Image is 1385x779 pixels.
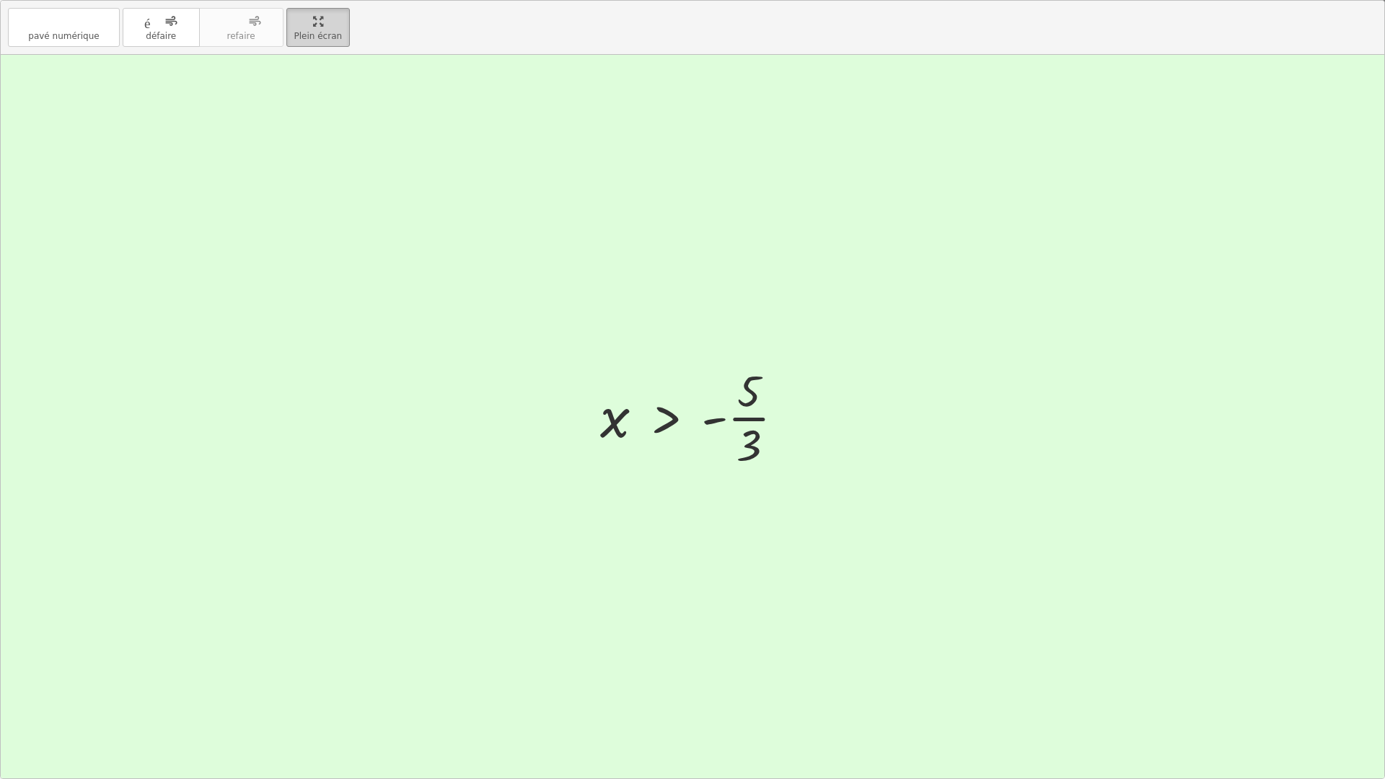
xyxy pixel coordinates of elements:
i: clavier [16,13,112,30]
span: défaire [146,31,176,41]
span: pavé numérique [28,31,99,41]
i: défaire [131,13,192,30]
button: refairerefaire [199,8,283,47]
button: défairedéfaire [123,8,200,47]
button: clavierpavé numérique [8,8,120,47]
i: refaire [207,13,276,30]
span: refaire [227,31,255,41]
button: Plein écran [286,8,351,47]
span: Plein écran [294,31,343,41]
